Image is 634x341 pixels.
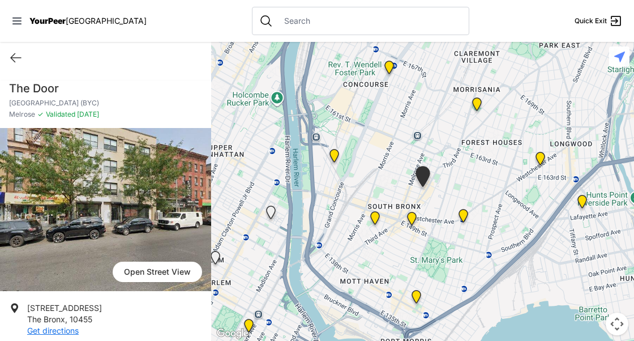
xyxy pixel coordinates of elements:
a: YourPeer[GEOGRAPHIC_DATA] [29,18,147,24]
span: ✓ [37,110,44,119]
div: Young Adult Residence [204,246,227,274]
button: Map camera controls [606,313,628,335]
span: The Bronx [27,314,65,324]
span: , [65,314,67,324]
span: 10455 [70,314,92,324]
div: Hunts Point Multi-Service Center [452,204,475,232]
span: Open Street View [113,262,202,282]
a: Open this area in Google Maps (opens a new window) [214,326,251,341]
span: Melrose [9,110,35,119]
div: The Bronx Pride Center [400,207,423,235]
div: Bronx Housing Court, Clerk's Office [378,56,401,83]
input: Search [277,15,462,27]
a: Quick Exit [575,14,623,28]
div: Queen of Peace Single Male-Identified Adult Shelter [363,207,387,234]
span: [DATE] [75,110,99,118]
span: Quick Exit [575,16,607,25]
div: Bronx Youth Center (BYC) [409,161,437,196]
div: Franklin Women's Shelter and Intake [465,93,489,120]
div: Living Room 24-Hour Drop-In Center [571,190,594,218]
span: Validated [46,110,75,118]
span: [STREET_ADDRESS] [27,303,102,313]
img: Google [214,326,251,341]
div: Prevention Assistance and Temporary Housing (PATH) [323,144,346,172]
p: [GEOGRAPHIC_DATA] (BYC) [9,99,202,108]
div: Bronx [529,147,552,174]
div: Upper West Side, Closed [259,201,282,228]
span: [GEOGRAPHIC_DATA] [66,16,147,25]
a: Get directions [27,326,79,335]
span: YourPeer [29,16,66,25]
h1: The Door [9,80,202,96]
